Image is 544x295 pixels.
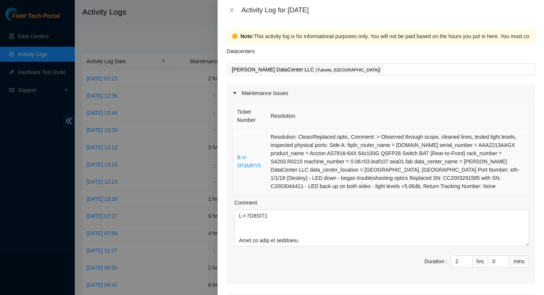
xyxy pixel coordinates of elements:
[233,91,237,95] span: caret-right
[424,257,447,265] div: Duration :
[473,255,488,267] div: hrs
[267,104,529,129] th: Resolution
[229,7,235,13] span: close
[242,6,535,14] div: Activity Log for [DATE]
[267,129,529,195] td: Resolution: Clean/Replaced optic, Comment: > Observed through scope, cleaned lines, tested light ...
[227,7,237,14] button: Close
[232,34,237,39] span: exclamation-circle
[316,68,379,72] span: ( Tukwila, [GEOGRAPHIC_DATA]
[509,255,529,267] div: mins
[232,65,380,74] p: [PERSON_NAME] DataCenter LLC )
[233,104,267,129] th: Ticket Number
[240,32,254,40] strong: Note:
[227,43,255,55] p: Datacenters
[237,154,261,169] a: B-V-5P3MRY5
[234,210,529,246] textarea: Comment
[227,84,535,102] div: Maintenance Issues
[234,199,257,207] label: Comment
